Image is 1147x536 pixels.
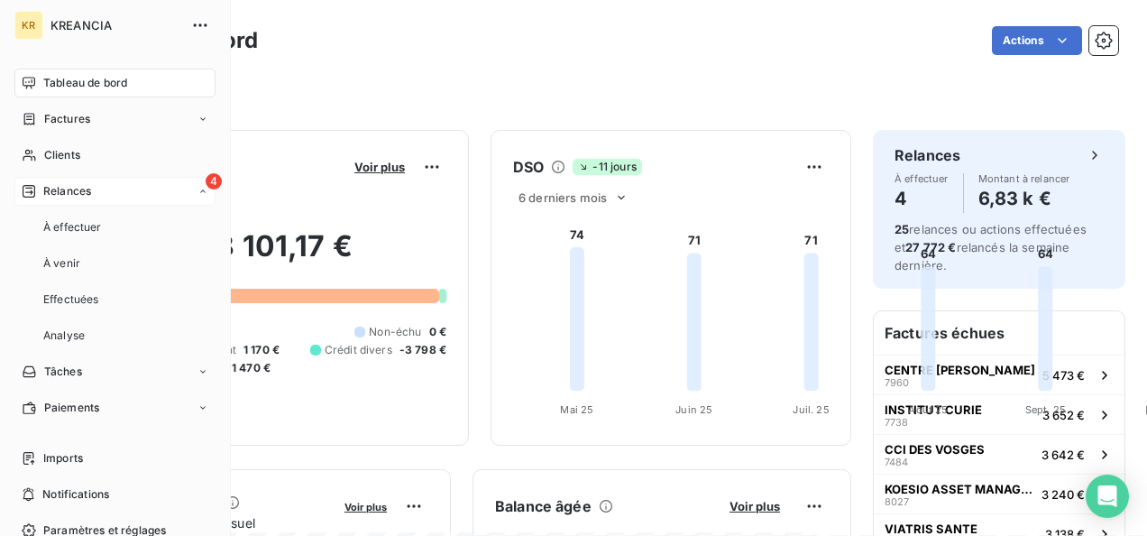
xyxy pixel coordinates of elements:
[1025,403,1066,416] tspan: Sept. 25
[369,324,421,340] span: Non-échu
[513,156,544,178] h6: DSO
[349,159,410,175] button: Voir plus
[43,450,83,467] span: Imports
[43,255,80,272] span: À venir
[885,482,1034,496] span: KOESIO ASSET MANAGEMENT
[1041,487,1085,502] span: 3 240 €
[1041,448,1085,462] span: 3 642 €
[978,184,1070,213] h4: 6,83 k €
[895,173,949,184] span: À effectuer
[729,499,780,513] span: Voir plus
[44,364,82,380] span: Tâches
[874,474,1124,513] button: KOESIO ASSET MANAGEMENT80273 240 €
[399,342,446,358] span: -3 798 €
[354,160,405,174] span: Voir plus
[675,403,712,416] tspan: Juin 25
[43,75,127,91] span: Tableau de bord
[226,360,271,376] span: -1 470 €
[1086,475,1129,518] div: Open Intercom Messenger
[885,522,977,536] span: VIATRIS SANTE
[518,190,607,205] span: 6 derniers mois
[885,442,985,457] span: CCI DES VOSGES
[44,400,99,416] span: Paiements
[14,11,43,40] div: KR
[908,403,948,416] tspan: Août 25
[560,403,593,416] tspan: Mai 25
[43,328,85,344] span: Analyse
[44,147,80,163] span: Clients
[793,403,829,416] tspan: Juil. 25
[895,184,949,213] h4: 4
[885,496,909,507] span: 8027
[978,173,1070,184] span: Montant à relancer
[339,498,392,514] button: Voir plus
[495,495,592,517] h6: Balance âgée
[992,26,1082,55] button: Actions
[874,434,1124,474] button: CCI DES VOSGES74843 642 €
[44,111,90,127] span: Factures
[43,183,91,199] span: Relances
[724,498,785,514] button: Voir plus
[429,324,446,340] span: 0 €
[344,501,387,513] span: Voir plus
[885,457,908,467] span: 7484
[206,173,222,189] span: 4
[102,228,446,282] h2: 48 101,17 €
[50,18,180,32] span: KREANCIA
[895,144,960,166] h6: Relances
[573,159,641,175] span: -11 jours
[243,342,280,358] span: 1 170 €
[43,291,99,308] span: Effectuées
[42,486,109,503] span: Notifications
[43,219,102,236] span: À effectuer
[325,342,392,358] span: Crédit divers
